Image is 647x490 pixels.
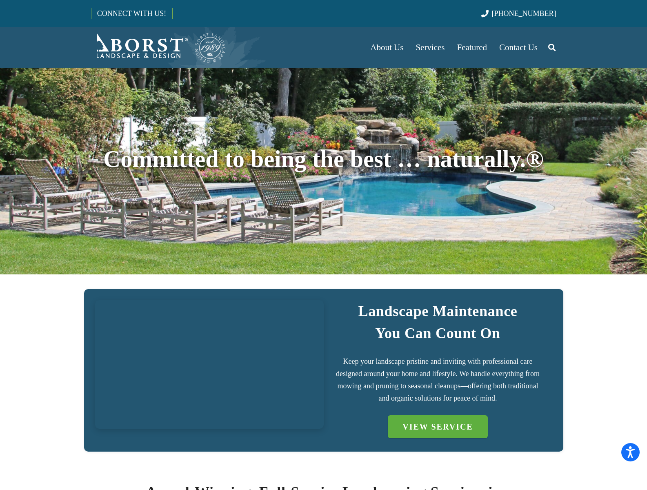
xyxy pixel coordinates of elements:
[409,27,451,68] a: Services
[336,357,540,402] span: Keep your landscape pristine and inviting with professional care designed around your home and li...
[364,27,409,68] a: About Us
[91,4,172,23] a: CONNECT WITH US!
[457,42,487,52] span: Featured
[358,303,517,319] strong: Landscape Maintenance
[492,9,556,18] span: [PHONE_NUMBER]
[416,42,445,52] span: Services
[481,9,556,18] a: [PHONE_NUMBER]
[499,42,538,52] span: Contact Us
[370,42,403,52] span: About Us
[493,27,544,68] a: Contact Us
[95,300,324,429] a: IMG_7723 (1)
[375,325,500,341] strong: You Can Count On
[103,146,544,172] span: Committed to being the best … naturally.®
[388,415,487,438] a: VIEW SERVICE
[451,27,493,68] a: Featured
[544,37,560,58] a: Search
[91,31,227,64] a: Borst-Logo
